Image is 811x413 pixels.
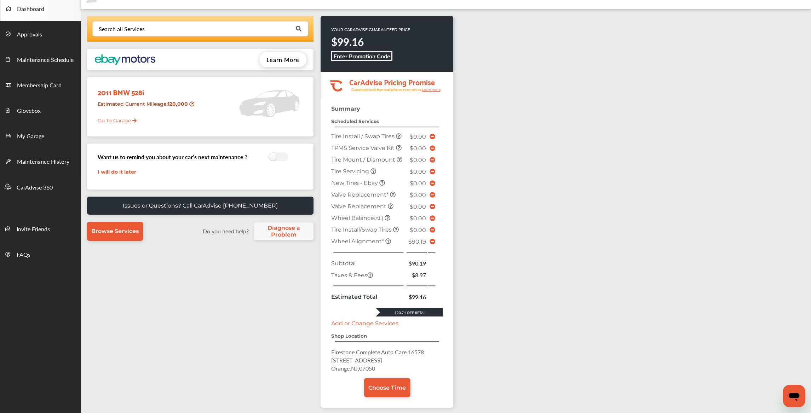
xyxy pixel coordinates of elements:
[87,222,143,241] a: Browse Services
[783,385,805,407] iframe: Button to launch messaging window
[408,238,426,245] span: $90.19
[91,228,139,234] span: Browse Services
[331,226,393,233] span: Tire Install/Swap Tires
[0,148,81,174] a: Maintenance History
[331,34,364,49] strong: $99.16
[368,384,406,391] span: Choose Time
[123,202,278,209] p: Issues or Questions? Call CarAdvise [PHONE_NUMBER]
[17,132,44,141] span: My Garage
[331,118,379,124] strong: Scheduled Services
[17,157,69,167] span: Maintenance History
[254,222,314,240] a: Diagnose a Problem
[0,72,81,97] a: Membership Card
[406,257,428,269] td: $90.19
[331,168,370,175] span: Tire Servicing
[410,215,426,222] span: $0.00
[410,192,426,198] span: $0.00
[406,291,428,303] td: $99.16
[329,291,406,303] td: Estimated Total
[17,183,53,192] span: CarAdvise 360
[331,348,424,356] span: Firestone Complete Auto Care 16578
[331,238,385,245] span: Wheel Alignment *
[266,56,299,64] span: Learn More
[331,191,390,198] span: Valve Replacement*
[410,180,426,187] span: $0.00
[92,81,196,98] div: 2011 BMW 528i
[239,81,299,127] img: placeholder_car.5a1ece94.svg
[331,145,396,151] span: TPMS Service Valve Kit
[17,81,62,90] span: Membership Card
[17,30,42,39] span: Approvals
[17,5,44,14] span: Dashboard
[364,378,410,397] a: Choose Time
[410,145,426,152] span: $0.00
[199,227,252,235] label: Do you need help?
[410,133,426,140] span: $0.00
[168,101,189,107] strong: 120,000
[376,310,443,315] div: $20.74 Off Retail!
[17,225,50,234] span: Invite Friends
[0,21,81,46] a: Approvals
[349,75,435,88] tspan: CarAdvise Pricing Promise
[351,87,422,92] tspan: Guaranteed lower than retail price on every service.
[92,112,137,126] a: Go To Garage
[406,269,428,281] td: $8.97
[0,46,81,72] a: Maintenance Schedule
[331,364,375,372] span: Orange , NJ , 07050
[331,333,367,339] strong: Shop Location
[331,272,373,279] span: Taxes & Fees
[410,168,426,175] span: $0.00
[92,98,196,116] div: Estimated Current Mileage :
[87,197,314,215] a: Issues or Questions? Call CarAdvise [PHONE_NUMBER]
[17,250,30,260] span: FAQs
[331,203,388,210] span: Valve Replacement
[422,88,441,92] tspan: Learn more
[17,56,74,65] span: Maintenance Schedule
[374,215,383,221] small: (All)
[99,26,145,32] div: Search all Services
[329,257,406,269] td: Subtotal
[410,203,426,210] span: $0.00
[0,123,81,148] a: My Garage
[331,320,398,327] a: Add or Change Services
[17,106,41,116] span: Glovebox
[331,133,396,140] span: Tire Install / Swap Tires
[331,356,382,364] span: [STREET_ADDRESS]
[257,225,310,238] span: Diagnose a Problem
[98,153,247,161] h3: Want us to remind you about your car’s next maintenance ?
[98,169,136,175] a: I will do it later
[331,215,385,221] span: Wheel Balance
[331,180,379,186] span: New Tires - Ebay
[410,227,426,233] span: $0.00
[410,157,426,163] span: $0.00
[0,97,81,123] a: Glovebox
[334,52,390,60] b: Enter Promotion Code
[331,105,360,112] strong: Summary
[331,27,410,33] p: YOUR CARADVISE GUARANTEED PRICE
[331,156,397,163] span: Tire Mount / Dismount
